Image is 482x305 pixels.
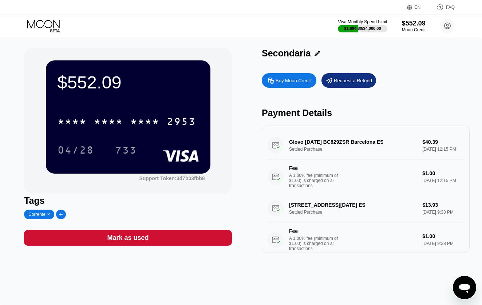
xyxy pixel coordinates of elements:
[402,20,426,27] div: $552.09
[268,159,464,194] div: FeeA 1.00% fee (minimum of $1.00) is charged on all transactions$1.00[DATE] 12:15 PM
[115,145,137,157] div: 733
[139,175,205,181] div: Support Token:3d7b03fbb8
[289,173,344,188] div: A 1.00% fee (minimum of $1.00) is charged on all transactions
[422,170,464,176] div: $1.00
[321,73,376,88] div: Request a Refund
[407,4,429,11] div: EN
[402,27,426,32] div: Moon Credit
[402,20,426,32] div: $552.09Moon Credit
[446,5,455,10] div: FAQ
[422,233,464,239] div: $1.00
[338,19,387,24] div: Visa Monthly Spend Limit
[139,175,205,181] div: Support Token: 3d7b03fbb8
[268,222,464,257] div: FeeA 1.00% fee (minimum of $1.00) is charged on all transactions$1.00[DATE] 9:38 PM
[167,117,196,128] div: 2953
[58,72,199,92] div: $552.09
[262,108,470,118] div: Payment Details
[28,212,46,217] div: Corrente
[24,230,232,246] div: Mark as used
[52,141,99,159] div: 04/28
[58,145,94,157] div: 04/28
[107,234,149,242] div: Mark as used
[422,178,464,183] div: [DATE] 12:15 PM
[289,236,344,251] div: A 1.00% fee (minimum of $1.00) is charged on all transactions
[338,19,387,32] div: Visa Monthly Spend Limit$1,694.80/$4,000.00
[453,276,476,299] iframe: Button to launch messaging window, conversation in progress
[422,241,464,246] div: [DATE] 9:38 PM
[429,4,455,11] div: FAQ
[289,228,340,234] div: Fee
[262,48,311,59] div: Secondaria
[24,195,232,206] div: Tags
[334,78,372,84] div: Request a Refund
[276,78,311,84] div: Buy Moon Credit
[262,73,316,88] div: Buy Moon Credit
[289,165,340,171] div: Fee
[415,5,421,10] div: EN
[344,26,381,31] div: $1,694.80 / $4,000.00
[110,141,142,159] div: 733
